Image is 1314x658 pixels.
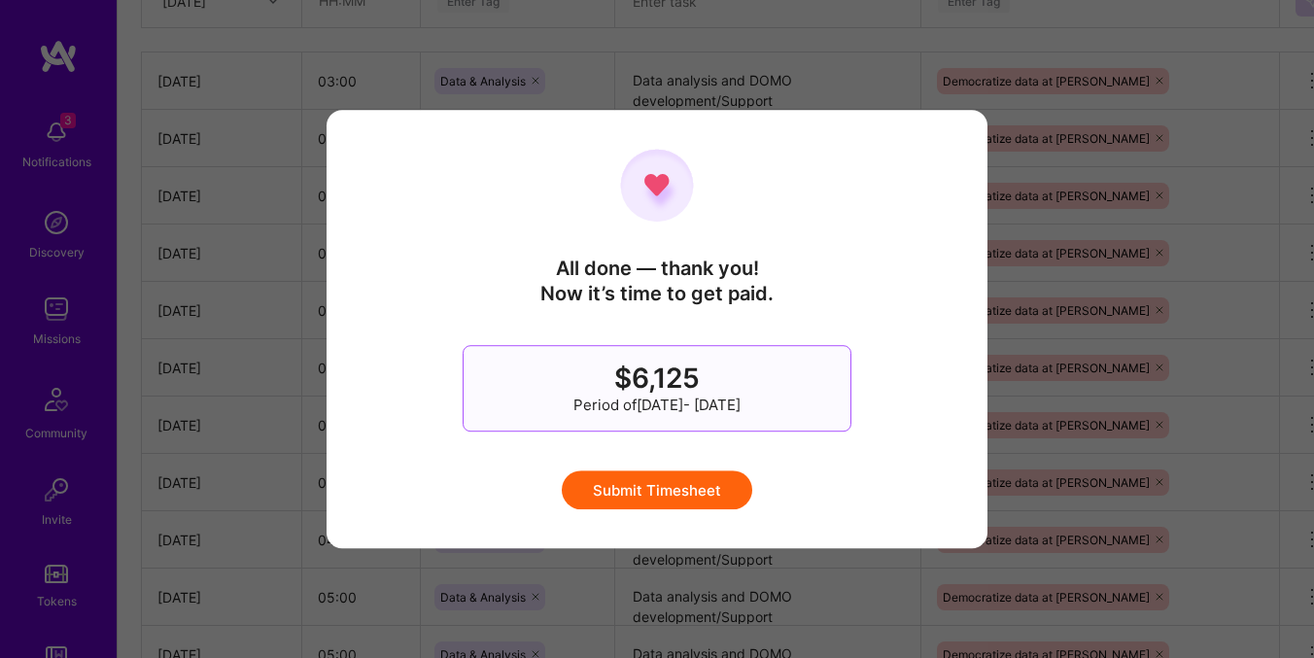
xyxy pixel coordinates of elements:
button: Submit Timesheet [562,470,752,509]
span: Period of [DATE] - [DATE] [573,395,741,415]
h4: All done — thank you! Now it’s time to get paid. [540,256,774,306]
span: $6,125 [614,362,700,395]
img: team pulse heart [620,149,694,223]
div: modal [327,110,987,549]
